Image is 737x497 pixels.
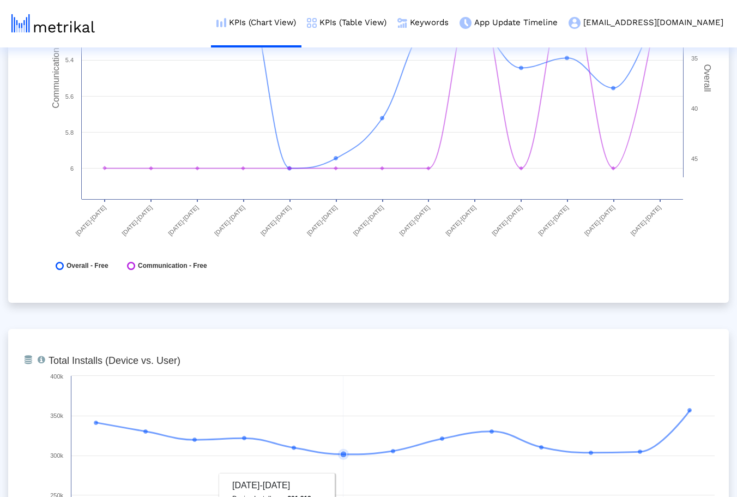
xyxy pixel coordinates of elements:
text: [DATE]-[DATE] [352,204,384,237]
text: 5.8 [65,129,74,136]
img: kpi-chart-menu-icon.png [216,18,226,27]
text: 5.4 [65,57,74,63]
img: keywords.png [397,18,407,28]
tspan: Overall [703,64,712,92]
img: my-account-menu-icon.png [569,17,581,29]
text: [DATE]-[DATE] [630,204,662,237]
img: metrical-logo-light.png [11,14,95,33]
text: [DATE]-[DATE] [537,204,570,237]
text: [DATE]-[DATE] [74,204,107,237]
text: [DATE]-[DATE] [398,204,431,237]
text: 6 [70,165,74,172]
text: [DATE]-[DATE] [583,204,616,237]
text: [DATE]-[DATE] [306,204,339,237]
text: 35 [691,55,698,62]
text: 350k [50,412,63,419]
tspan: Total Installs (Device vs. User) [49,355,180,366]
span: Overall - Free [67,262,108,270]
img: app-update-menu-icon.png [460,17,472,29]
text: [DATE]-[DATE] [213,204,246,237]
text: 45 [691,155,698,162]
text: 400k [50,373,63,380]
text: 5.6 [65,93,74,100]
span: Communication - Free [138,262,207,270]
img: kpi-table-menu-icon.png [307,18,317,28]
text: 300k [50,452,63,459]
tspan: Communication [51,47,61,108]
text: [DATE]-[DATE] [444,204,477,237]
text: [DATE]-[DATE] [491,204,523,237]
text: [DATE]-[DATE] [259,204,292,237]
text: 40 [691,105,698,112]
text: [DATE]-[DATE] [120,204,153,237]
text: [DATE]-[DATE] [167,204,200,237]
